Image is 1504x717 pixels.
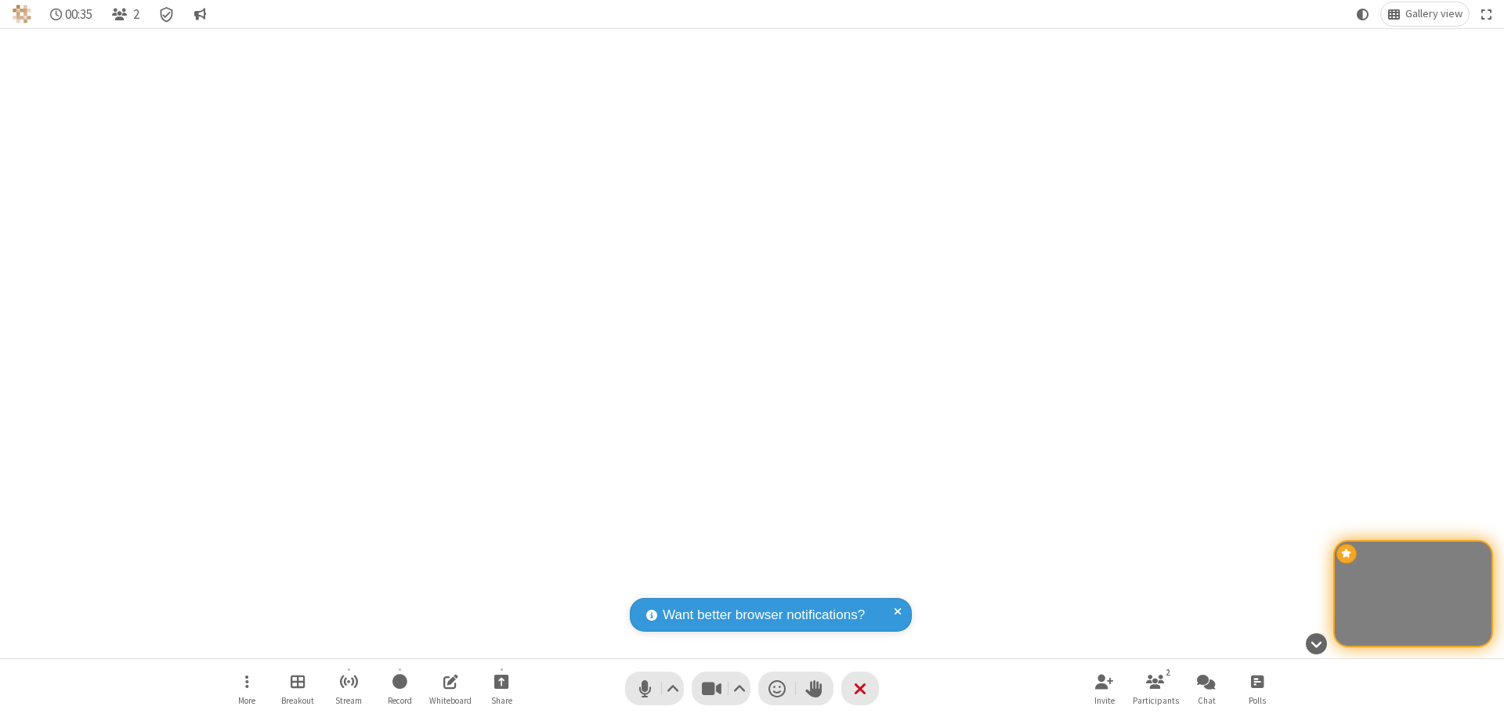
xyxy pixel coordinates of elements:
[1183,666,1230,711] button: Open chat
[1133,696,1179,705] span: Participants
[663,605,865,625] span: Want better browser notifications?
[729,672,750,705] button: Video setting
[796,672,833,705] button: Raise hand
[758,672,796,705] button: Send a reaction
[335,696,362,705] span: Stream
[1381,2,1469,26] button: Change layout
[1475,2,1499,26] button: Fullscreen
[376,666,423,711] button: Start recording
[491,696,512,705] span: Share
[105,2,146,26] button: Open participant list
[663,672,684,705] button: Audio settings
[1081,666,1128,711] button: Invite participants (⌘+Shift+I)
[1234,666,1281,711] button: Open poll
[281,696,314,705] span: Breakout
[238,696,255,705] span: More
[1405,8,1462,20] span: Gallery view
[478,666,525,711] button: Start sharing
[152,2,182,26] div: Meeting details Encryption enabled
[1094,696,1115,705] span: Invite
[1350,2,1376,26] button: Using system theme
[1162,665,1175,679] div: 2
[427,666,474,711] button: Open shared whiteboard
[187,2,212,26] button: Conversation
[133,7,139,22] span: 2
[692,672,750,705] button: Stop video (⌘+Shift+V)
[274,666,321,711] button: Manage Breakout Rooms
[388,696,412,705] span: Record
[625,672,684,705] button: Mute (⌘+Shift+A)
[65,7,92,22] span: 00:35
[223,666,270,711] button: Open menu
[1198,696,1216,705] span: Chat
[1132,666,1179,711] button: Open participant list
[44,2,99,26] div: Timer
[1300,625,1332,662] button: Hide
[1249,696,1266,705] span: Polls
[429,696,472,705] span: Whiteboard
[325,666,372,711] button: Start streaming
[13,5,31,23] img: QA Selenium DO NOT DELETE OR CHANGE
[841,672,879,705] button: End or leave meeting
